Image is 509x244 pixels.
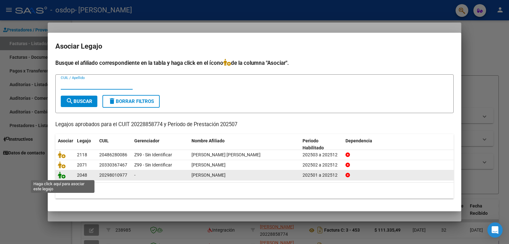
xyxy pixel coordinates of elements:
datatable-header-cell: Periodo Habilitado [300,134,343,155]
button: Borrar Filtros [102,95,160,108]
datatable-header-cell: Dependencia [343,134,454,155]
span: CABRERA RIOS LUCA SANTINO [192,152,261,157]
span: 2118 [77,152,87,157]
datatable-header-cell: Asociar [55,134,74,155]
div: 20298010977 [99,172,127,179]
span: Asociar [58,138,73,143]
datatable-header-cell: Legajo [74,134,97,155]
span: Borrar Filtros [108,98,154,104]
mat-icon: delete [108,97,116,105]
div: 3 registros [55,183,454,199]
span: CUIL [99,138,109,143]
h2: Asociar Legajo [55,40,454,52]
div: 202503 a 202512 [303,151,340,159]
div: Open Intercom Messenger [487,222,503,238]
div: 202501 a 202512 [303,172,340,179]
span: Dependencia [345,138,372,143]
datatable-header-cell: Gerenciador [132,134,189,155]
datatable-header-cell: CUIL [97,134,132,155]
p: Legajos aprobados para el CUIT 20228858774 y Período de Prestación 202507 [55,121,454,129]
datatable-header-cell: Nombre Afiliado [189,134,300,155]
mat-icon: search [66,97,73,105]
span: SCHERZ HERNAN ARIEL [192,162,226,167]
h4: Busque el afiliado correspondiente en la tabla y haga click en el ícono de la columna "Asociar". [55,59,454,67]
div: 20330367467 [99,161,127,169]
span: Legajo [77,138,91,143]
span: Buscar [66,98,92,104]
span: - [134,173,136,178]
span: Z99 - Sin Identificar [134,162,172,167]
span: Z99 - Sin Identificar [134,152,172,157]
span: 2071 [77,162,87,167]
span: Nombre Afiliado [192,138,225,143]
span: Gerenciador [134,138,159,143]
span: Periodo Habilitado [303,138,324,151]
div: 202502 a 202512 [303,161,340,169]
span: FORCINITI JAVIER ADRIAN [192,173,226,178]
div: 20486280086 [99,151,127,159]
span: 2048 [77,173,87,178]
button: Buscar [61,96,97,107]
